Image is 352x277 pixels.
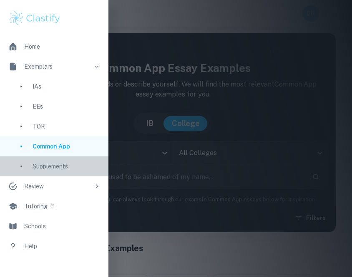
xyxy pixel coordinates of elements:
img: Clastify logo [8,10,61,27]
div: Common App [33,142,100,151]
div: Review [24,182,90,191]
div: IAs [33,82,100,91]
div: Help [24,242,37,251]
div: Exemplars [24,62,90,71]
div: Schools [24,222,46,231]
div: Home [24,42,40,51]
div: Tutoring [24,202,48,211]
div: EEs [33,102,100,111]
div: TOK [33,122,100,131]
div: Supplements [33,162,100,171]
